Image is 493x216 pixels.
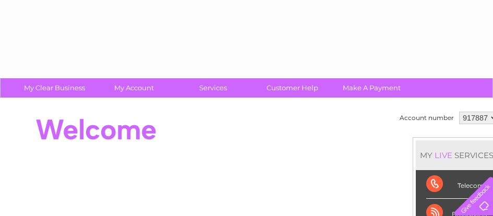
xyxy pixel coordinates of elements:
[249,78,335,98] a: Customer Help
[426,170,487,199] div: Telecoms
[170,78,256,98] a: Services
[397,109,456,127] td: Account number
[432,150,454,160] div: LIVE
[91,78,177,98] a: My Account
[11,78,98,98] a: My Clear Business
[329,78,415,98] a: Make A Payment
